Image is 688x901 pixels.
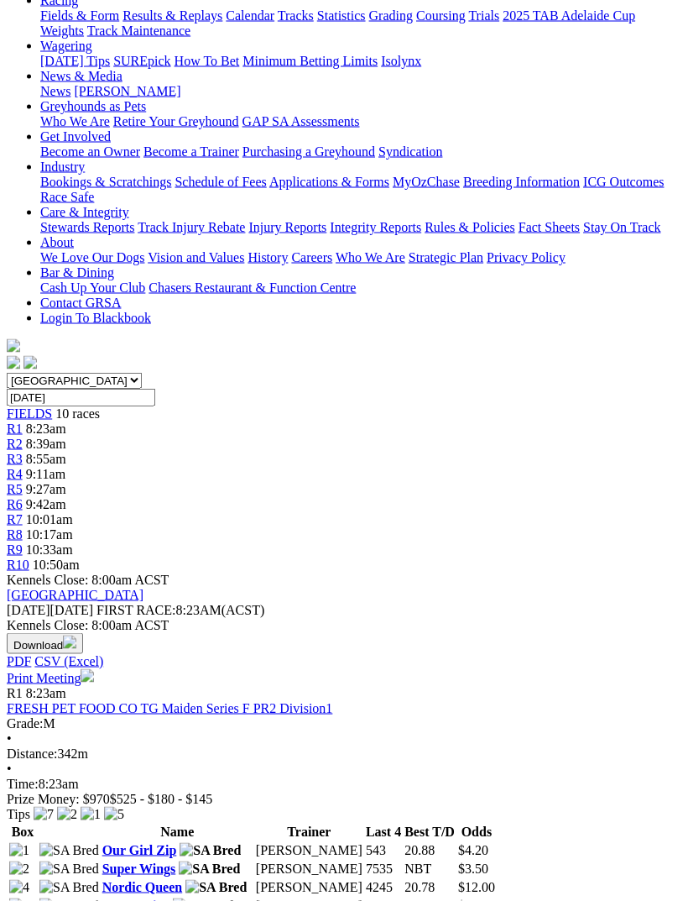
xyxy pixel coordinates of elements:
[34,654,103,668] a: CSV (Excel)
[7,686,23,700] span: R1
[381,54,421,68] a: Isolynx
[7,452,23,466] a: R3
[7,777,681,792] div: 8:23am
[269,175,389,189] a: Applications & Forms
[40,84,70,98] a: News
[7,356,20,369] img: facebook.svg
[113,54,170,68] a: SUREpick
[179,862,240,877] img: SA Bred
[110,792,213,806] span: $525 - $180 - $145
[40,311,151,325] a: Login To Blackbook
[255,879,363,896] td: [PERSON_NAME]
[255,861,363,877] td: [PERSON_NAME]
[40,280,145,295] a: Cash Up Your Club
[7,422,23,436] a: R1
[365,842,402,859] td: 543
[583,175,664,189] a: ICG Outcomes
[7,731,12,746] span: •
[7,603,50,617] span: [DATE]
[55,406,100,421] span: 10 races
[40,265,114,280] a: Bar & Dining
[458,880,495,894] span: $12.00
[40,250,144,265] a: We Love Our Dogs
[7,467,23,481] a: R4
[63,636,76,649] img: download.svg
[148,250,244,265] a: Vision and Values
[40,205,129,219] a: Care & Integrity
[7,701,332,715] a: FRESH PET FOOD CO TG Maiden Series F PR2 Division1
[39,862,99,877] img: SA Bred
[503,8,635,23] a: 2025 TAB Adelaide Cup
[7,618,681,633] div: Kennels Close: 8:00am ACST
[138,220,245,234] a: Track Injury Rebate
[7,339,20,353] img: logo-grsa-white.png
[40,129,111,144] a: Get Involved
[143,144,239,159] a: Become a Trainer
[463,175,580,189] a: Breeding Information
[458,843,488,857] span: $4.20
[7,654,681,669] div: Download
[519,220,580,234] a: Fact Sheets
[74,84,180,98] a: [PERSON_NAME]
[26,437,66,451] span: 8:39am
[7,482,23,496] a: R5
[7,762,12,776] span: •
[365,879,402,896] td: 4245
[81,669,94,683] img: printer.svg
[7,588,143,602] a: [GEOGRAPHIC_DATA]
[7,777,39,791] span: Time:
[336,250,405,265] a: Who We Are
[487,250,566,265] a: Privacy Policy
[40,220,681,235] div: Care & Integrity
[278,8,314,23] a: Tracks
[248,220,326,234] a: Injury Reports
[409,250,483,265] a: Strategic Plan
[39,843,99,858] img: SA Bred
[40,8,119,23] a: Fields & Form
[12,825,34,839] span: Box
[40,114,110,128] a: Who We Are
[7,807,30,821] span: Tips
[96,603,175,617] span: FIRST RACE:
[40,84,681,99] div: News & Media
[102,862,176,876] a: Super Wings
[26,452,66,466] span: 8:55am
[180,843,241,858] img: SA Bred
[7,497,23,511] a: R6
[87,24,190,38] a: Track Maintenance
[9,843,29,858] img: 1
[23,356,37,369] img: twitter.svg
[57,807,77,822] img: 2
[40,24,84,38] a: Weights
[7,633,83,654] button: Download
[226,8,274,23] a: Calendar
[317,8,366,23] a: Statistics
[7,558,29,572] a: R10
[458,862,488,876] span: $3.50
[122,8,222,23] a: Results & Replays
[7,527,23,542] a: R8
[34,807,54,822] img: 7
[404,842,456,859] td: 20.88
[7,716,44,731] span: Grade:
[404,861,456,877] td: NBT
[7,573,169,587] span: Kennels Close: 8:00am ACST
[583,220,660,234] a: Stay On Track
[7,746,57,761] span: Distance:
[242,114,360,128] a: GAP SA Assessments
[40,54,681,69] div: Wagering
[9,862,29,877] img: 2
[7,746,681,762] div: 342m
[26,512,73,526] span: 10:01am
[248,250,288,265] a: History
[457,824,496,841] th: Odds
[185,880,247,895] img: SA Bred
[40,144,681,160] div: Get Involved
[7,512,23,526] span: R7
[416,8,466,23] a: Coursing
